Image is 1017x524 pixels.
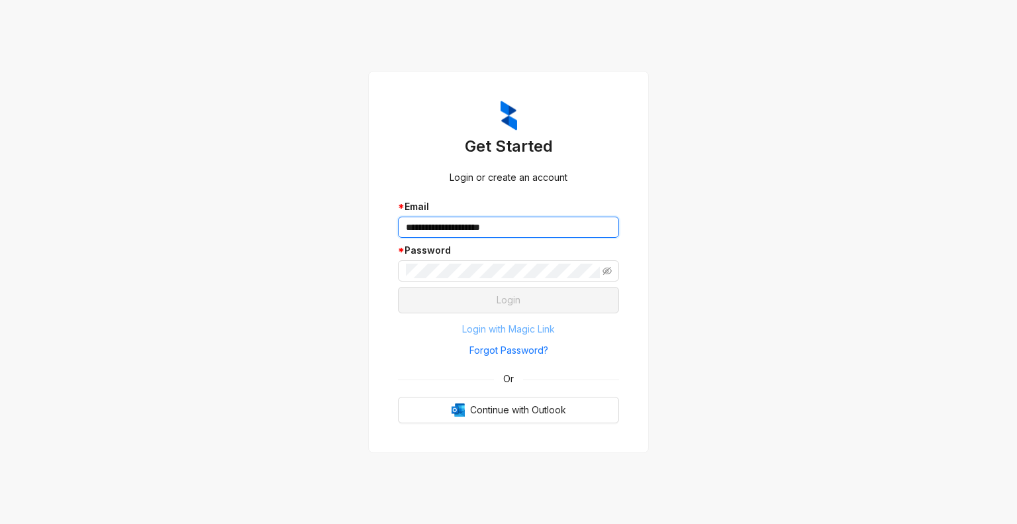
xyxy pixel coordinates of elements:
[398,340,619,361] button: Forgot Password?
[398,287,619,313] button: Login
[494,372,523,386] span: Or
[452,403,465,417] img: Outlook
[398,319,619,340] button: Login with Magic Link
[398,136,619,157] h3: Get Started
[398,170,619,185] div: Login or create an account
[398,243,619,258] div: Password
[462,322,555,337] span: Login with Magic Link
[398,397,619,423] button: OutlookContinue with Outlook
[603,266,612,276] span: eye-invisible
[501,101,517,131] img: ZumaIcon
[398,199,619,214] div: Email
[469,343,548,358] span: Forgot Password?
[470,403,566,417] span: Continue with Outlook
